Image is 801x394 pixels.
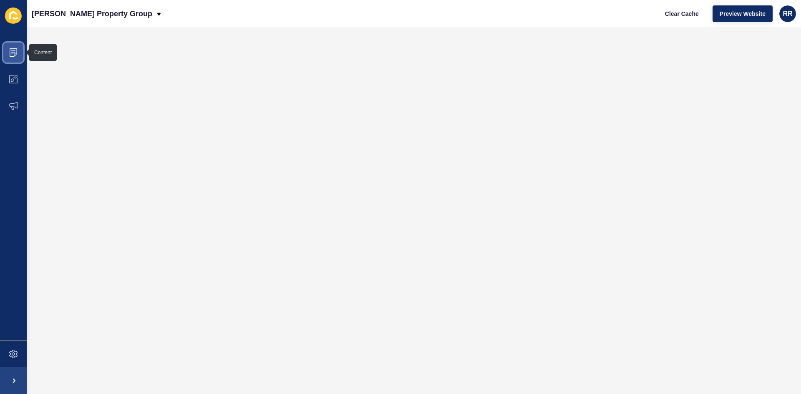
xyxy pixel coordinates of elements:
p: [PERSON_NAME] Property Group [32,3,152,24]
button: Preview Website [713,5,773,22]
button: Clear Cache [658,5,706,22]
span: Preview Website [720,10,766,18]
div: Content [34,49,52,56]
span: Clear Cache [665,10,699,18]
span: RR [783,10,792,18]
